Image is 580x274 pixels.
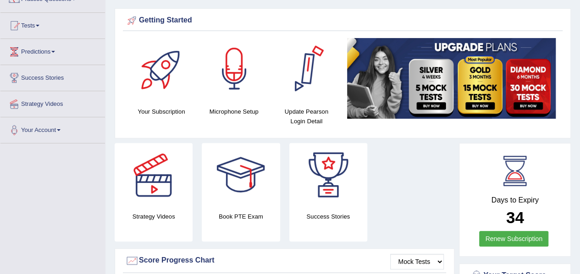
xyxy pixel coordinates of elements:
[125,254,444,268] div: Score Progress Chart
[130,107,193,116] h4: Your Subscription
[275,107,338,126] h4: Update Pearson Login Detail
[115,212,193,221] h4: Strategy Videos
[347,38,556,119] img: small5.jpg
[0,13,105,36] a: Tests
[0,39,105,62] a: Predictions
[202,212,280,221] h4: Book PTE Exam
[0,65,105,88] a: Success Stories
[0,91,105,114] a: Strategy Videos
[470,196,560,204] h4: Days to Expiry
[202,107,265,116] h4: Microphone Setup
[506,208,524,226] b: 34
[479,231,548,247] a: Renew Subscription
[289,212,367,221] h4: Success Stories
[125,14,560,27] div: Getting Started
[0,117,105,140] a: Your Account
